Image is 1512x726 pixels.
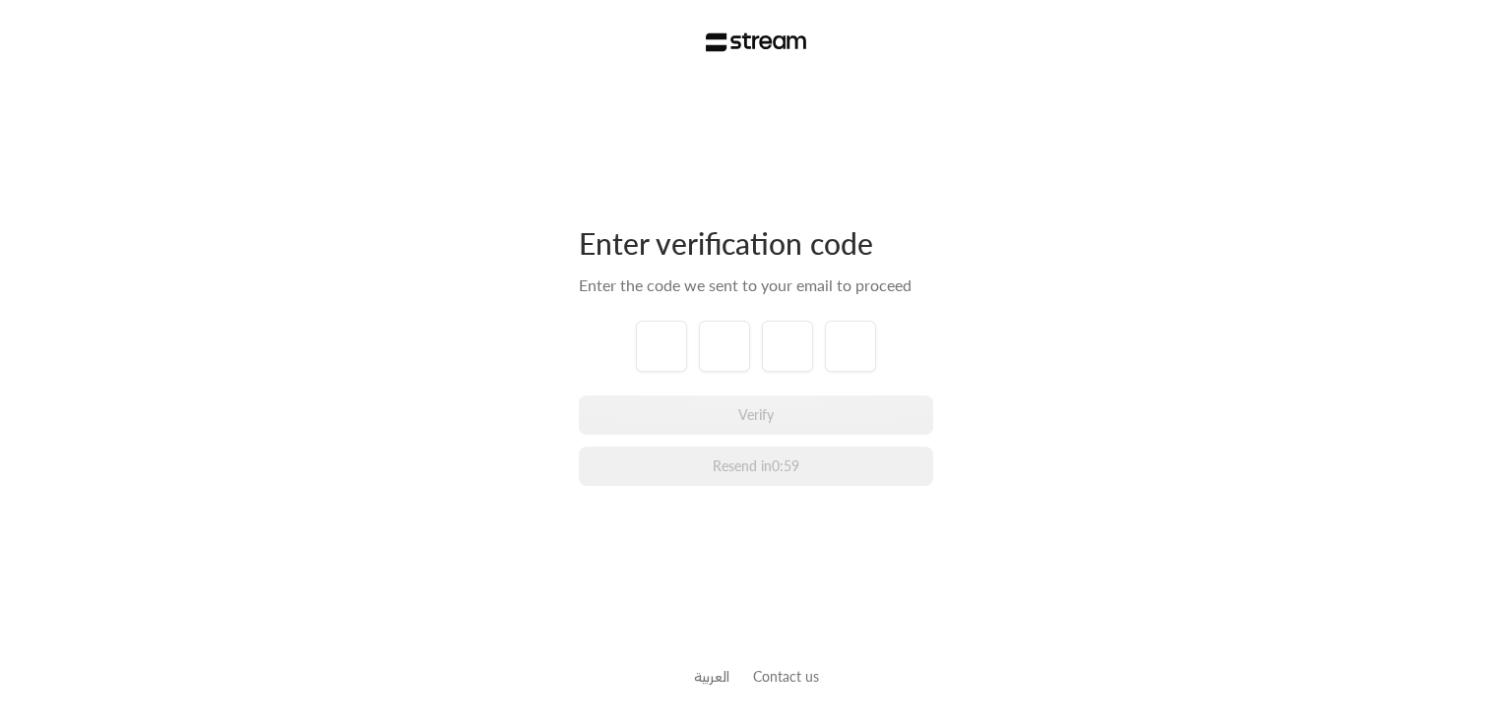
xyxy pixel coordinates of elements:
[579,224,933,262] div: Enter verification code
[753,666,819,687] button: Contact us
[753,668,819,685] a: Contact us
[579,273,933,297] div: Enter the code we sent to your email to proceed
[706,32,807,52] img: Stream Logo
[694,658,729,695] a: العربية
